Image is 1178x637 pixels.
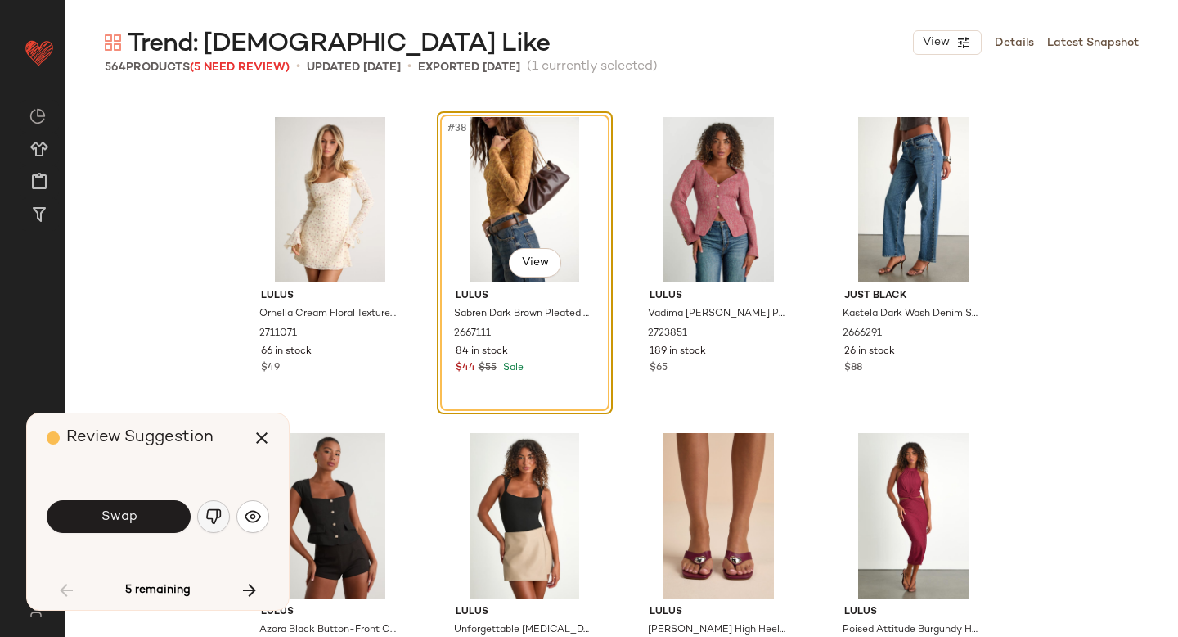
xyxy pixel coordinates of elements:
[259,327,297,341] span: 2711071
[650,345,706,359] span: 189 in stock
[509,248,561,278] button: View
[29,108,46,124] img: svg%3e
[446,120,470,137] span: #38
[307,59,401,76] p: updated [DATE]
[23,36,56,69] img: heart_red.DM2ytmEG.svg
[650,361,668,376] span: $65
[831,117,996,282] img: 2666291_01_hero_2025-08-20.jpg
[831,433,996,599] img: 2711771_02_fullbody_2025-08-15.jpg
[205,508,222,525] img: svg%3e
[245,508,261,525] img: svg%3e
[443,433,607,599] img: 2725431_02_front_2025-08-19.jpg
[843,327,882,341] span: 2666291
[105,61,126,74] span: 564
[636,117,801,282] img: 2723851_01_hero_2025-08-22.jpg
[521,256,549,269] span: View
[456,605,594,620] span: Lulus
[418,59,520,76] p: Exported [DATE]
[454,327,491,341] span: 2667111
[648,327,687,341] span: 2723851
[650,289,788,304] span: Lulus
[1047,34,1139,52] a: Latest Snapshot
[125,583,191,598] span: 5 remaining
[105,59,290,76] div: Products
[844,289,982,304] span: Just Black
[648,307,786,322] span: Vadima [PERSON_NAME] Pink Tweed Button-Front Blazer
[527,57,658,77] span: (1 currently selected)
[995,34,1034,52] a: Details
[128,28,550,61] span: Trend: [DEMOGRAPHIC_DATA] Like
[66,429,214,446] span: Review Suggestion
[650,605,788,620] span: Lulus
[248,117,412,282] img: 2711071_01_hero_2025-08-18.jpg
[261,289,399,304] span: Lulus
[47,500,191,533] button: Swap
[296,57,300,77] span: •
[443,117,607,282] img: 2667111_01_OM_2025-07-24.jpg
[843,307,981,322] span: Kastela Dark Wash Denim Studded Low-Rise Jeans
[261,345,312,359] span: 66 in stock
[844,345,895,359] span: 26 in stock
[190,61,290,74] span: (5 Need Review)
[261,605,399,620] span: Lulus
[20,604,52,617] img: svg%3e
[636,433,801,599] img: 2701131_01_OM_2025-09-09.jpg
[259,307,398,322] span: Ornella Cream Floral Textured Long Sleeve Mini Dress
[105,34,121,51] img: svg%3e
[913,30,982,55] button: View
[922,36,950,49] span: View
[407,57,411,77] span: •
[454,307,592,322] span: Sabren Dark Brown Pleated Chain Strap Shoulder Bag
[100,509,137,525] span: Swap
[844,361,862,376] span: $88
[844,605,982,620] span: Lulus
[261,361,280,376] span: $49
